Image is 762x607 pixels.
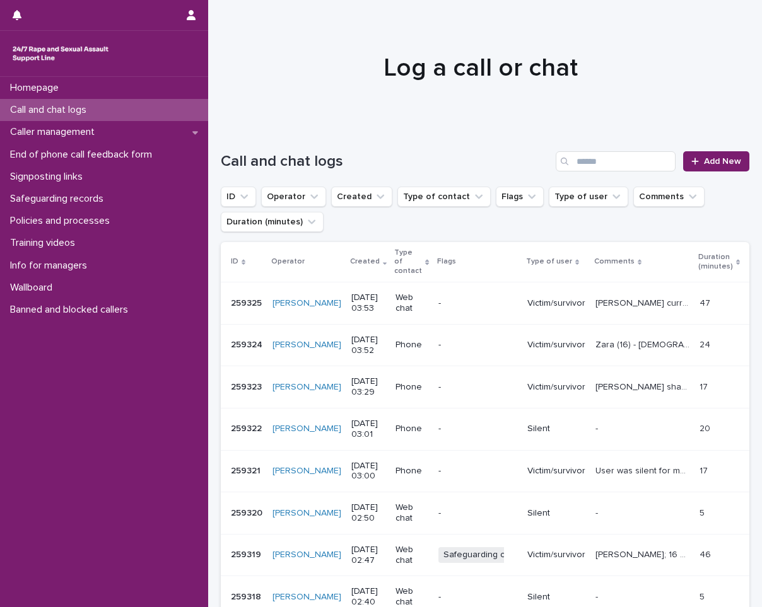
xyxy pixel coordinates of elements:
[438,547,539,563] span: Safeguarding concern
[438,592,517,603] p: -
[273,550,341,560] a: [PERSON_NAME]
[231,463,263,477] p: 259321
[438,382,517,393] p: -
[700,296,713,309] p: 47
[273,508,341,519] a: [PERSON_NAME]
[700,337,713,350] p: 24
[5,215,120,227] p: Policies and processes
[231,421,264,434] p: 259322
[396,502,428,524] p: Web chat
[438,340,517,350] p: -
[221,366,760,408] tr: 259323259323 [PERSON_NAME] [DATE] 03:29Phone-Victim/survivor[PERSON_NAME] shared she was sexually...
[221,408,760,450] tr: 259322259322 [PERSON_NAME] [DATE] 03:01Phone-Silent-- 2020
[595,589,601,603] p: -
[221,212,324,232] button: Duration (minutes)
[5,171,93,183] p: Signposting links
[397,187,491,207] button: Type of contact
[683,151,749,171] a: Add New
[350,255,380,269] p: Created
[700,421,713,434] p: 20
[700,463,710,477] p: 17
[527,466,585,477] p: Victim/survivor
[527,508,585,519] p: Silent
[221,534,760,576] tr: 259319259319 [PERSON_NAME] [DATE] 02:47Web chatSafeguarding concernVictim/survivor[PERSON_NAME]; ...
[221,153,551,171] h1: Call and chat logs
[595,379,692,393] p: Georgie shared she was sexually assaulted by her partner. Explored feelings ang gave emotional su...
[273,340,341,350] a: [PERSON_NAME]
[595,547,692,560] p: Lacie; 16 was sexually assaulted by a guy who lives in the same house as her on Sunday. Talked ab...
[438,508,517,519] p: -
[394,246,422,278] p: Type of contact
[704,157,741,166] span: Add New
[221,53,740,83] h1: Log a call or chat
[351,292,385,314] p: [DATE] 03:53
[221,282,760,325] tr: 259325259325 [PERSON_NAME] [DATE] 03:53Web chat-Victim/survivor[PERSON_NAME] currently sectioned ...
[396,545,428,566] p: Web chat
[5,237,85,249] p: Training videos
[595,506,601,519] p: -
[527,340,585,350] p: Victim/survivor
[221,450,760,492] tr: 259321259321 [PERSON_NAME] [DATE] 03:00Phone-Victim/survivorUser was silent for most of the call ...
[5,104,97,116] p: Call and chat logs
[5,282,62,294] p: Wallboard
[595,337,692,350] p: Zara (16) - Irish accent, survivor of sexual harassment that occurred a couple of hours ago by a ...
[231,547,264,560] p: 259319
[633,187,705,207] button: Comments
[231,337,265,350] p: 259324
[556,151,676,171] input: Search
[527,550,585,560] p: Victim/survivor
[438,424,517,434] p: -
[273,298,341,309] a: [PERSON_NAME]
[396,424,428,434] p: Phone
[351,545,385,566] p: [DATE] 02:47
[438,298,517,309] p: -
[437,255,456,269] p: Flags
[549,187,628,207] button: Type of user
[5,126,105,138] p: Caller management
[594,255,635,269] p: Comments
[271,255,305,269] p: Operator
[221,324,760,366] tr: 259324259324 [PERSON_NAME] [DATE] 03:52Phone-Victim/survivorZara (16) - [DEMOGRAPHIC_DATA] accent...
[231,589,264,603] p: 259318
[273,466,341,477] a: [PERSON_NAME]
[396,340,428,350] p: Phone
[261,187,326,207] button: Operator
[231,296,264,309] p: 259325
[496,187,544,207] button: Flags
[5,260,97,272] p: Info for managers
[700,379,710,393] p: 17
[273,424,341,434] a: [PERSON_NAME]
[351,502,385,524] p: [DATE] 02:50
[438,466,517,477] p: -
[396,292,428,314] p: Web chat
[527,592,585,603] p: Silent
[5,82,69,94] p: Homepage
[526,255,572,269] p: Type of user
[595,463,692,477] p: User was silent for most of the call but would reply with "im scared" after gentle encouragers, e...
[351,335,385,356] p: [DATE] 03:52
[221,492,760,535] tr: 259320259320 [PERSON_NAME] [DATE] 02:50Web chat-Silent-- 55
[700,589,707,603] p: 5
[595,421,601,434] p: -
[396,466,428,477] p: Phone
[351,376,385,398] p: [DATE] 03:29
[331,187,392,207] button: Created
[231,255,238,269] p: ID
[5,304,138,316] p: Banned and blocked callers
[351,461,385,482] p: [DATE] 03:00
[273,592,341,603] a: [PERSON_NAME]
[698,250,733,274] p: Duration (minutes)
[527,298,585,309] p: Victim/survivor
[10,41,111,66] img: rhQMoQhaT3yELyF149Cw
[231,379,264,393] p: 259323
[396,382,428,393] p: Phone
[351,419,385,440] p: [DATE] 03:01
[595,296,692,309] p: Chatter currently sectioned and experiencing panic attacks and flashbacks. Grounding and visualis...
[527,382,585,393] p: Victim/survivor
[5,193,114,205] p: Safeguarding records
[700,506,707,519] p: 5
[221,187,256,207] button: ID
[273,382,341,393] a: [PERSON_NAME]
[700,547,713,560] p: 46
